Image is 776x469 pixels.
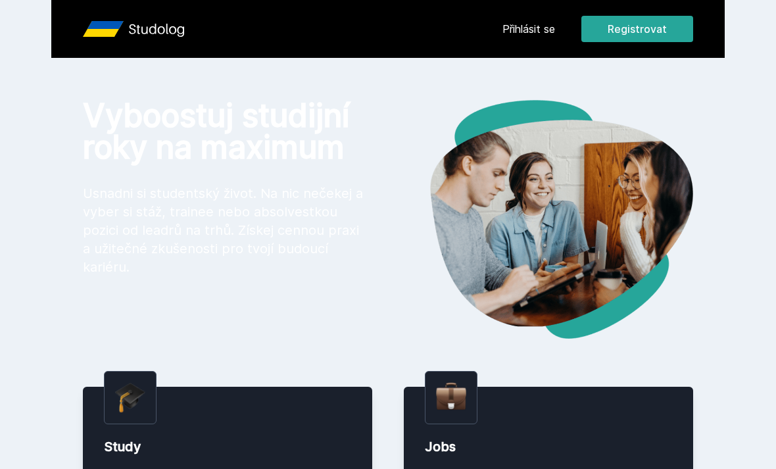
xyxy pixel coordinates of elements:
[436,380,466,413] img: briefcase.png
[83,184,367,276] p: Usnadni si studentský život. Na nic nečekej a vyber si stáž, trainee nebo absolvestkou pozici od ...
[115,382,145,413] img: graduation-cap.png
[581,16,693,42] button: Registrovat
[388,100,693,339] img: hero.png
[502,21,555,37] a: Přihlásit se
[425,437,672,456] div: Jobs
[104,437,351,456] div: Study
[83,100,367,163] h1: Vyboostuj studijní roky na maximum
